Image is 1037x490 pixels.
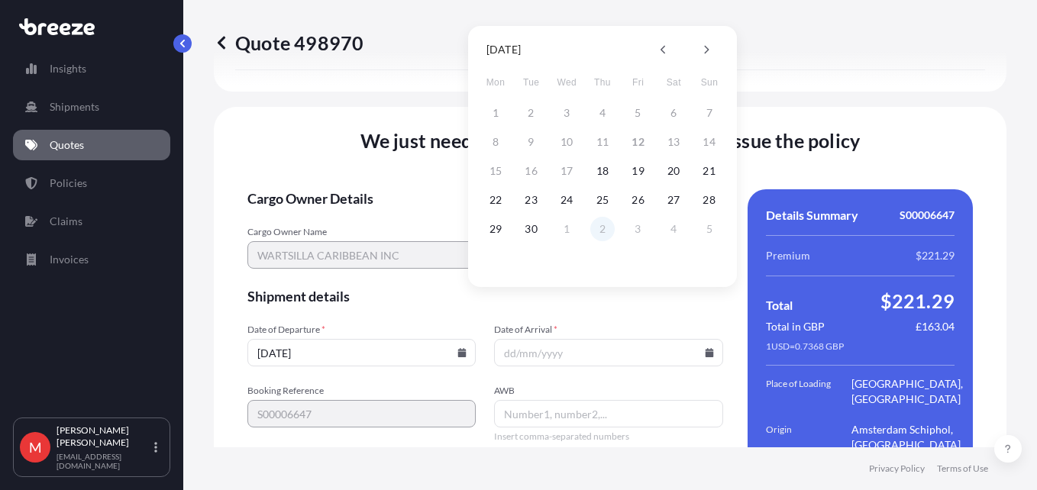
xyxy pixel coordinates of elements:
a: Terms of Use [937,463,988,475]
a: Insights [13,53,170,84]
span: Premium [766,248,810,263]
a: Policies [13,168,170,198]
span: $221.29 [880,289,955,313]
p: Insights [50,61,86,76]
button: 1 [554,217,579,241]
a: Quotes [13,130,170,160]
button: 19 [626,159,651,183]
a: Shipments [13,92,170,122]
span: We just need a few more details before we issue the policy [360,128,861,153]
p: [EMAIL_ADDRESS][DOMAIN_NAME] [57,452,151,470]
span: Cargo Owner Name [247,226,476,238]
span: Origin [766,422,851,453]
span: Date of Arrival [494,324,722,336]
p: Quote 498970 [214,31,363,55]
span: M [29,440,42,455]
p: Shipments [50,99,99,114]
span: [GEOGRAPHIC_DATA], [GEOGRAPHIC_DATA] [851,376,963,407]
span: $221.29 [916,248,955,263]
button: 30 [519,217,544,241]
span: Cargo Owner Details [247,189,723,208]
button: 25 [590,188,615,212]
span: Total [766,298,793,313]
button: 18 [590,159,615,183]
span: Tuesday [518,67,545,98]
button: 24 [554,188,579,212]
span: Booking Reference [247,385,476,397]
input: dd/mm/yyyy [494,339,722,366]
span: Friday [625,67,652,98]
button: 5 [697,217,722,241]
button: 29 [483,217,508,241]
span: Thursday [589,67,616,98]
button: 21 [697,159,722,183]
span: S00006647 [900,208,955,223]
button: 27 [661,188,686,212]
span: Place of Loading [766,376,851,407]
span: Date of Departure [247,324,476,336]
button: 3 [626,217,651,241]
span: Amsterdam Schiphol, [GEOGRAPHIC_DATA] [851,422,963,453]
p: Invoices [50,252,89,267]
p: Policies [50,176,87,191]
span: Sunday [696,67,723,98]
span: Insert comma-separated numbers [494,430,722,443]
span: AWB [494,385,722,397]
span: 1 USD = 0.7368 GBP [766,340,844,353]
button: 23 [519,188,544,212]
span: £163.04 [916,319,955,334]
a: Claims [13,206,170,237]
div: [DATE] [486,40,521,59]
a: Invoices [13,244,170,275]
span: Saturday [660,67,687,98]
span: Shipment details [247,287,723,305]
span: Wednesday [553,67,580,98]
button: 22 [483,188,508,212]
input: Number1, number2,... [494,400,722,427]
button: 2 [590,217,615,241]
p: [PERSON_NAME] [PERSON_NAME] [57,424,151,449]
span: Total in GBP [766,319,825,334]
p: Quotes [50,137,84,153]
input: Your internal reference [247,400,476,427]
span: Monday [482,67,509,98]
input: dd/mm/yyyy [247,339,476,366]
button: 20 [661,159,686,183]
button: 28 [697,188,722,212]
p: Claims [50,214,82,229]
button: 26 [626,188,651,212]
button: 4 [661,217,686,241]
span: Details Summary [766,208,858,223]
a: Privacy Policy [869,463,925,475]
